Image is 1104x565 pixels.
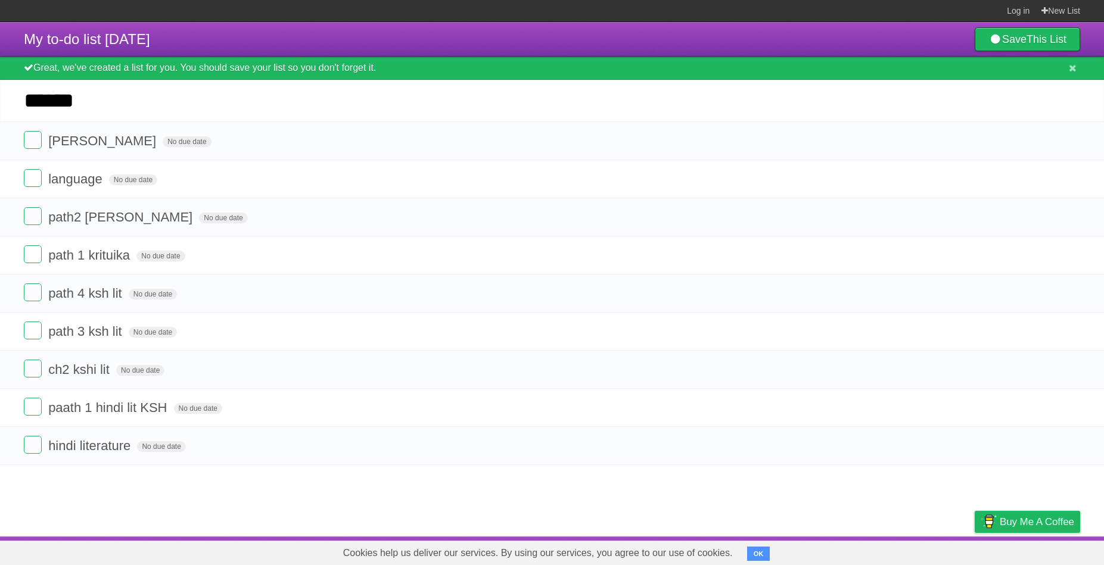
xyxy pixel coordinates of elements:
[48,171,105,186] span: language
[199,213,247,223] span: No due date
[48,400,170,415] span: paath 1 hindi lit KSH
[747,547,770,561] button: OK
[981,511,997,532] img: Buy me a coffee
[24,207,42,225] label: Done
[48,362,113,377] span: ch2 kshi lit
[174,403,222,414] span: No due date
[1005,539,1080,562] a: Suggest a feature
[24,169,42,187] label: Done
[163,136,211,147] span: No due date
[24,283,42,301] label: Done
[48,133,159,148] span: [PERSON_NAME]
[48,248,133,263] span: path 1 krituika
[24,131,42,149] label: Done
[48,324,125,339] span: path 3 ksh lit
[24,321,42,339] label: Done
[109,174,157,185] span: No due date
[136,251,185,261] span: No due date
[1000,511,1074,532] span: Buy me a coffee
[975,27,1080,51] a: SaveThis List
[856,539,904,562] a: Developers
[129,289,177,299] span: No due date
[919,539,945,562] a: Terms
[24,31,150,47] span: My to-do list [DATE]
[129,327,177,338] span: No due date
[137,441,185,452] span: No due date
[24,398,42,416] label: Done
[24,436,42,454] label: Done
[331,541,745,565] span: Cookies help us deliver our services. By using our services, you agree to our use of cookies.
[816,539,841,562] a: About
[1027,33,1066,45] b: This List
[975,511,1080,533] a: Buy me a coffee
[48,286,125,301] span: path 4 ksh lit
[48,438,133,453] span: hindi literature
[959,539,990,562] a: Privacy
[24,360,42,377] label: Done
[48,210,195,224] span: path2 [PERSON_NAME]
[24,245,42,263] label: Done
[116,365,164,376] span: No due date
